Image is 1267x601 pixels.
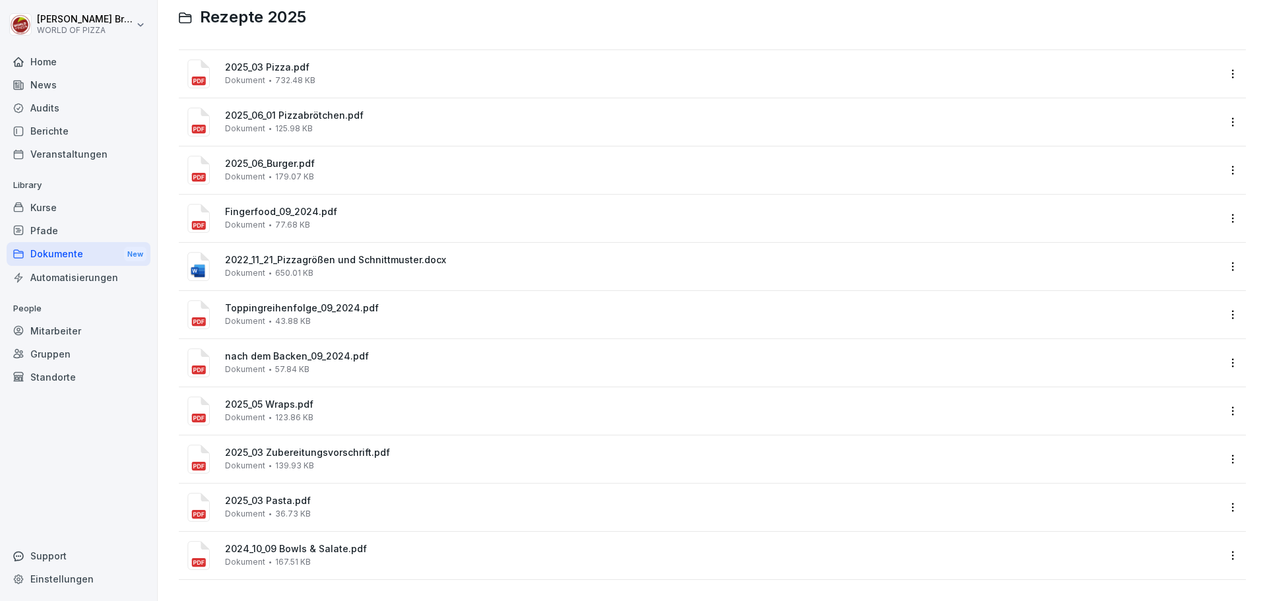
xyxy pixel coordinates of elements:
[225,303,1218,314] span: Toppingreihenfolge_09_2024.pdf
[275,172,314,181] span: 179.07 KB
[275,269,313,278] span: 650.01 KB
[225,351,1218,362] span: nach dem Backen_09_2024.pdf
[7,266,150,289] a: Automatisierungen
[225,269,265,278] span: Dokument
[7,96,150,119] a: Audits
[37,14,133,25] p: [PERSON_NAME] Brandes
[7,175,150,196] p: Library
[37,26,133,35] p: WORLD OF PIZZA
[225,544,1218,555] span: 2024_10_09 Bowls & Salate.pdf
[225,317,265,326] span: Dokument
[225,220,265,230] span: Dokument
[225,557,265,567] span: Dokument
[7,298,150,319] p: People
[225,158,1218,170] span: 2025_06_Burger.pdf
[7,242,150,267] a: DokumenteNew
[275,413,313,422] span: 123.86 KB
[225,62,1218,73] span: 2025_03 Pizza.pdf
[225,447,1218,459] span: 2025_03 Zubereitungsvorschrift.pdf
[275,124,313,133] span: 125.98 KB
[225,206,1218,218] span: Fingerfood_09_2024.pdf
[225,413,265,422] span: Dokument
[225,365,265,374] span: Dokument
[7,242,150,267] div: Dokumente
[275,220,310,230] span: 77.68 KB
[225,110,1218,121] span: 2025_06_01 Pizzabrötchen.pdf
[7,365,150,389] a: Standorte
[7,342,150,365] a: Gruppen
[7,119,150,142] a: Berichte
[225,509,265,519] span: Dokument
[7,196,150,219] a: Kurse
[7,142,150,166] a: Veranstaltungen
[7,544,150,567] div: Support
[275,365,309,374] span: 57.84 KB
[275,317,311,326] span: 43.88 KB
[225,124,265,133] span: Dokument
[275,76,315,85] span: 732.48 KB
[225,495,1218,507] span: 2025_03 Pasta.pdf
[225,399,1218,410] span: 2025_05 Wraps.pdf
[7,73,150,96] a: News
[225,255,1218,266] span: 2022_11_21_Pizzagrößen und Schnittmuster.docx
[225,76,265,85] span: Dokument
[200,8,306,27] span: Rezepte 2025
[7,219,150,242] a: Pfade
[225,461,265,470] span: Dokument
[275,509,311,519] span: 36.73 KB
[275,557,311,567] span: 167.51 KB
[124,247,146,262] div: New
[7,50,150,73] a: Home
[275,461,314,470] span: 139.93 KB
[7,319,150,342] a: Mitarbeiter
[7,567,150,590] a: Einstellungen
[225,172,265,181] span: Dokument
